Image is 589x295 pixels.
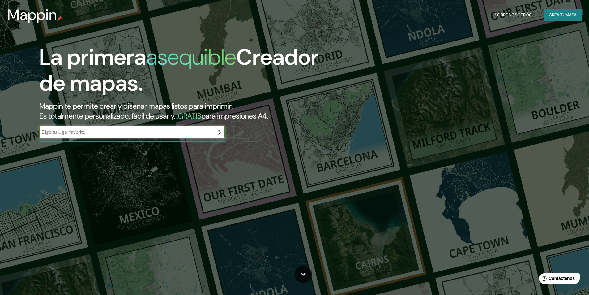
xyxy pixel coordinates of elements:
font: mapa [566,12,577,18]
font: GRATIS [178,111,201,121]
font: Mappin [7,5,57,24]
button: Sobre nosotros [492,9,534,21]
font: para impresiones A4. [201,111,268,121]
input: Elige tu lugar favorito [39,128,212,136]
img: pin de mapeo [57,16,62,21]
button: Crea tumapa [544,9,582,21]
font: Crea tu [549,12,566,18]
iframe: Lanzador de widgets de ayuda [534,271,582,288]
font: Mappin te permite crear y diseñar mapas listos para imprimir. [39,101,233,111]
font: La primera [39,43,146,72]
font: Es totalmente personalizado, fácil de usar y... [39,111,178,121]
font: asequible [146,43,236,72]
font: Creador de mapas. [39,43,319,98]
font: Sobre nosotros [495,12,531,18]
